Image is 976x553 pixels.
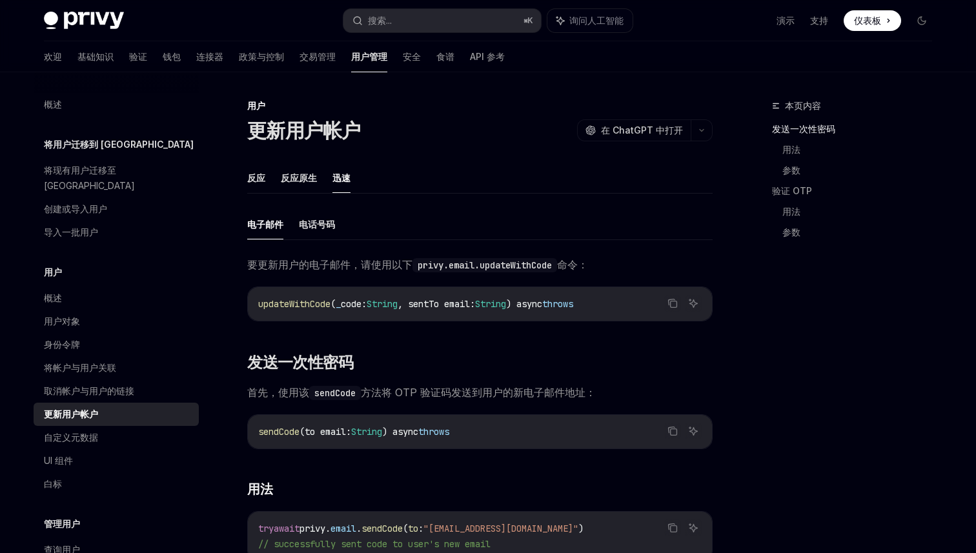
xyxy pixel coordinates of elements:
[34,403,199,426] a: 更新用户帐户
[810,14,828,27] a: 支持
[470,51,505,62] font: API 参考
[44,165,135,191] font: 将现有用户迁移至 [GEOGRAPHIC_DATA]
[247,481,272,497] font: 用法
[341,298,361,310] span: code
[44,362,116,373] font: 将帐户与用户关联
[351,41,387,72] a: 用户管理
[524,15,527,25] font: ⌘
[44,139,194,150] font: 将用户迁移到 [GEOGRAPHIC_DATA]
[44,518,80,529] font: 管理用户
[44,41,62,72] a: 欢迎
[299,209,335,239] button: 电话号码
[418,426,449,437] span: throws
[685,519,702,536] button: 询问人工智能
[247,119,361,142] font: 更新用户帐户
[664,295,681,312] button: 复制代码块中的内容
[785,100,821,111] font: 本页内容
[34,379,199,403] a: 取消帐户与用户的链接
[258,538,491,550] span: // successfully sent code to user's new email
[475,298,506,310] span: String
[300,41,336,72] a: 交易管理
[356,523,361,534] span: .
[772,181,942,201] a: 验证 OTP
[782,160,942,181] a: 参数
[782,144,800,155] font: 用法
[403,41,421,72] a: 安全
[196,41,223,72] a: 连接器
[44,455,73,466] font: UI 组件
[34,472,199,496] a: 白标
[34,426,199,449] a: 自定义元数据
[44,99,62,110] font: 概述
[247,209,283,239] button: 电子邮件
[239,51,284,62] font: 政策与控制
[398,298,470,310] span: , sentTo email
[336,298,341,310] span: _
[664,519,681,536] button: 复制代码块中的内容
[782,201,942,222] a: 用法
[77,41,114,72] a: 基础知识
[436,41,454,72] a: 食谱
[300,523,330,534] span: privy.
[247,100,265,111] font: 用户
[34,310,199,333] a: 用户对象
[810,15,828,26] font: 支持
[34,159,199,197] a: 将现有用户迁移至 [GEOGRAPHIC_DATA]
[281,163,317,193] button: 反应原生
[577,119,691,141] button: 在 ChatGPT 中打开
[247,258,412,271] font: 要更新用户的电子邮件，请使用以下
[361,298,367,310] span: :
[547,9,633,32] button: 询问人工智能
[382,426,418,437] span: ) async
[34,287,199,310] a: 概述
[44,12,124,30] img: 深色标志
[330,298,336,310] span: (
[332,163,351,193] button: 迅速
[332,172,351,183] font: 迅速
[44,339,80,350] font: 身份令牌
[247,353,353,372] font: 发送一次性密码
[44,51,62,62] font: 欢迎
[601,125,683,136] font: 在 ChatGPT 中打开
[854,15,881,26] font: 仪表板
[309,386,361,400] code: sendCode
[412,258,557,272] code: privy.email.updateWithCode
[44,316,80,327] font: 用户对象
[258,426,300,437] span: sendCode
[569,15,624,26] font: 询问人工智能
[361,386,596,399] font: 方法将 OTP 验证码发送到用户的新电子邮件地址：
[196,51,223,62] font: 连接器
[368,15,392,26] font: 搜索...
[777,14,795,27] a: 演示
[470,298,475,310] span: :
[44,203,107,214] font: 创建或导入用户
[527,15,533,25] font: K
[247,386,309,399] font: 首先，使用该
[274,523,300,534] span: await
[685,423,702,439] button: 询问人工智能
[403,523,408,534] span: (
[343,9,541,32] button: 搜索...⌘K
[782,206,800,217] font: 用法
[506,298,542,310] span: ) async
[911,10,932,31] button: 切换暗模式
[782,222,942,243] a: 参数
[258,298,330,310] span: updateWithCode
[34,449,199,472] a: UI 组件
[330,523,356,534] span: email
[34,93,199,116] a: 概述
[408,523,418,534] span: to
[782,139,942,160] a: 用法
[239,41,284,72] a: 政策与控制
[423,523,578,534] span: "[EMAIL_ADDRESS][DOMAIN_NAME]"
[844,10,901,31] a: 仪表板
[542,298,573,310] span: throws
[34,197,199,221] a: 创建或导入用户
[129,51,147,62] font: 验证
[247,163,265,193] button: 反应
[44,266,62,277] font: 用户
[163,41,181,72] a: 钱包
[34,221,199,244] a: 导入一批用户
[782,165,800,176] font: 参数
[258,523,274,534] span: try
